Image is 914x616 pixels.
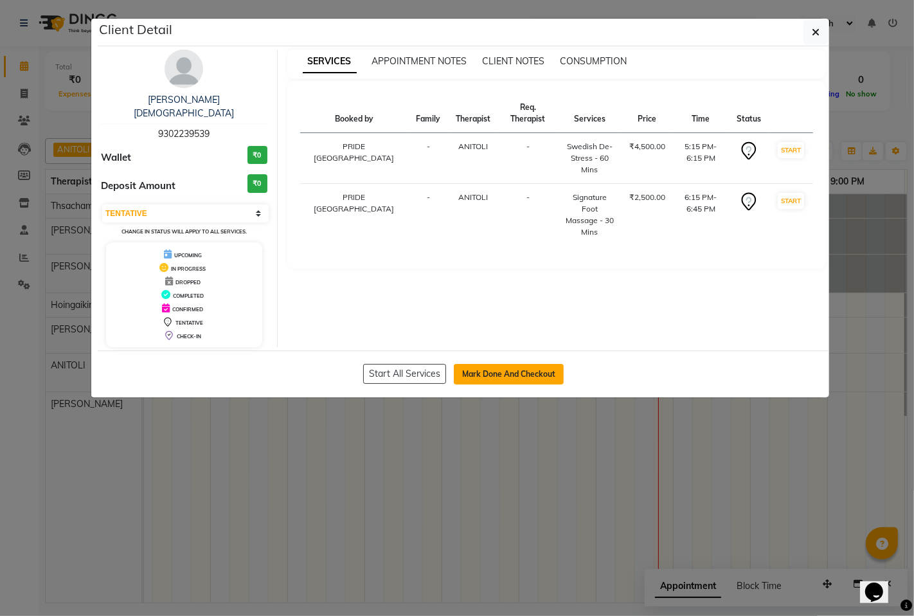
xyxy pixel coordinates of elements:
span: Wallet [101,150,131,165]
span: CHECK-IN [177,333,201,340]
div: Swedish De-Stress - 60 Mins [566,141,614,176]
th: Price [622,94,673,133]
td: 6:15 PM-6:45 PM [673,184,729,246]
img: avatar [165,50,203,88]
span: CONFIRMED [172,306,203,313]
span: COMPLETED [173,293,204,299]
small: Change in status will apply to all services. [121,228,247,235]
span: UPCOMING [174,252,202,258]
div: ₹2,500.00 [629,192,665,203]
span: APPOINTMENT NOTES [372,55,467,67]
h5: Client Detail [99,20,172,39]
h3: ₹0 [247,174,267,193]
div: Signature Foot Massage - 30 Mins [566,192,614,238]
td: - [408,184,448,246]
span: Deposit Amount [101,179,175,194]
td: 5:15 PM-6:15 PM [673,133,729,184]
button: START [778,193,804,209]
td: PRIDE [GEOGRAPHIC_DATA] [300,184,409,246]
span: SERVICES [303,50,357,73]
th: Services [558,94,622,133]
div: ₹4,500.00 [629,141,665,152]
th: Booked by [300,94,409,133]
button: START [778,142,804,158]
td: - [408,133,448,184]
span: CLIENT NOTES [483,55,545,67]
h3: ₹0 [247,146,267,165]
span: ANITOLI [458,141,488,151]
span: ANITOLI [458,192,488,202]
span: 9302239539 [158,128,210,140]
button: Mark Done And Checkout [454,364,564,385]
th: Therapist [448,94,498,133]
iframe: chat widget [860,565,901,603]
td: - [498,184,558,246]
th: Time [673,94,729,133]
td: - [498,133,558,184]
span: IN PROGRESS [171,266,206,272]
th: Req. Therapist [498,94,558,133]
span: TENTATIVE [175,320,203,326]
td: PRIDE [GEOGRAPHIC_DATA] [300,133,409,184]
button: Start All Services [363,364,446,384]
th: Status [729,94,769,133]
a: [PERSON_NAME][DEMOGRAPHIC_DATA] [134,94,234,119]
span: DROPPED [175,279,201,285]
th: Family [408,94,448,133]
span: CONSUMPTION [560,55,627,67]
